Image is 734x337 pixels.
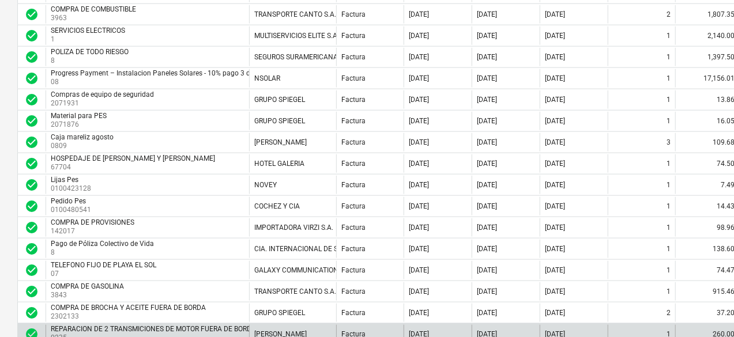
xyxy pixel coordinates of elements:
[254,202,300,210] div: COCHEZ Y CIA
[254,117,305,125] div: GRUPO SPIEGEL
[341,181,366,189] div: Factura
[477,245,497,253] div: [DATE]
[409,53,429,61] div: [DATE]
[477,10,497,18] div: [DATE]
[477,266,497,274] div: [DATE]
[254,224,333,232] div: IMPORTADORA VIRZI S.A.
[254,96,305,104] div: GRUPO SPIEGEL
[51,248,156,258] p: 8
[477,309,497,317] div: [DATE]
[409,181,429,189] div: [DATE]
[341,10,366,18] div: Factura
[409,309,429,317] div: [DATE]
[409,32,429,40] div: [DATE]
[25,7,39,21] span: check_circle
[409,266,429,274] div: [DATE]
[667,224,671,232] div: 1
[51,77,262,87] p: 08
[25,285,39,298] div: La factura fue aprobada
[51,35,127,44] p: 1
[254,138,307,146] div: [PERSON_NAME]
[254,10,336,18] div: TRANSPORTE CANTO S.A.
[51,226,137,236] p: 142017
[51,5,136,13] div: COMPRA DE COMBUSTIBLE
[25,199,39,213] div: La factura fue aprobada
[341,74,366,82] div: Factura
[25,157,39,171] div: La factura fue aprobada
[545,245,565,253] div: [DATE]
[51,197,89,205] div: Pedido Pes
[254,245,360,253] div: CIA. INTERNACIONAL DE SEGURO
[341,53,366,61] div: Factura
[25,199,39,213] span: check_circle
[25,71,39,85] div: La factura fue aprobada
[409,160,429,168] div: [DATE]
[51,269,159,279] p: 07
[25,221,39,234] div: La factura fue aprobada
[25,157,39,171] span: check_circle
[51,312,208,321] p: 2302133
[51,304,206,312] div: COMPRA DE BROCHA Y ACEITE FUERA DE BORDA
[409,138,429,146] div: [DATE]
[51,261,156,269] div: TELEFONO FIJO DE PLAYA EL SOL
[25,50,39,64] div: La factura fue aprobada
[545,181,565,189] div: [DATE]
[545,53,565,61] div: [DATE]
[409,96,429,104] div: [DATE]
[25,242,39,256] div: La factura fue aprobada
[51,218,134,226] div: COMPRA DE PROVISIONES
[667,287,671,296] div: 1
[341,96,366,104] div: Factura
[667,53,671,61] div: 1
[51,141,116,151] p: 0809
[477,287,497,296] div: [DATE]
[51,90,154,99] div: Compras de equipo de seguridad
[341,202,366,210] div: Factura
[545,266,565,274] div: [DATE]
[545,117,565,125] div: [DATE]
[51,69,259,77] div: Progress Payment – Instalacion Paneles Solares - 10% pago 3 de 3
[25,71,39,85] span: check_circle
[545,309,565,317] div: [DATE]
[25,114,39,128] div: La factura fue aprobada
[545,224,565,232] div: [DATE]
[254,53,338,61] div: SEGUROS SURAMERICANA
[51,112,107,120] div: Material para PES
[545,202,565,210] div: [DATE]
[477,202,497,210] div: [DATE]
[254,181,277,189] div: NOVEY
[667,32,671,40] div: 1
[545,96,565,104] div: [DATE]
[254,287,336,296] div: TRANSPORTE CANTO S.A.
[51,99,156,108] p: 2071931
[51,120,109,130] p: 2071876
[667,181,671,189] div: 1
[25,263,39,277] span: check_circle
[667,74,671,82] div: 1
[25,50,39,64] span: check_circle
[545,138,565,146] div: [DATE]
[51,48,129,56] div: POLIZA DE TODO RIESGO
[341,266,366,274] div: Factura
[341,160,366,168] div: Factura
[25,93,39,107] span: check_circle
[25,263,39,277] div: La factura fue aprobada
[341,287,366,296] div: Factura
[545,160,565,168] div: [DATE]
[25,114,39,128] span: check_circle
[341,32,366,40] div: Factura
[25,29,39,43] div: La factura fue aprobada
[25,135,39,149] span: check_circle
[477,74,497,82] div: [DATE]
[51,184,91,194] p: 0100423128
[25,93,39,107] div: La factura fue aprobada
[341,309,366,317] div: Factura
[545,74,565,82] div: [DATE]
[25,135,39,149] div: La factura fue aprobada
[667,309,671,317] div: 2
[25,285,39,298] span: check_circle
[25,306,39,320] span: check_circle
[254,32,339,40] div: MULTISERVICIOS ELITE S.A.
[667,202,671,210] div: 1
[667,266,671,274] div: 1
